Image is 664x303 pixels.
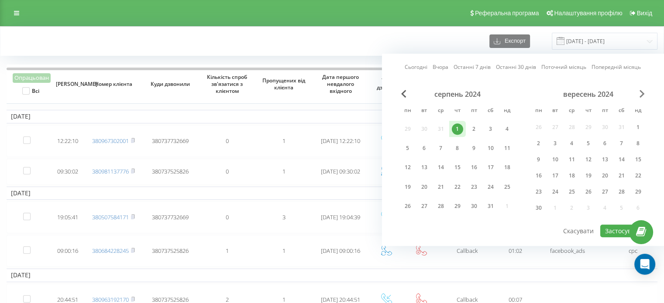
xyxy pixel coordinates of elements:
div: 24 [550,186,561,197]
div: 7 [435,143,447,154]
div: сб 14 вер 2024 р. [613,153,630,166]
div: 17 [550,170,561,181]
span: Тип дзвінка [375,77,398,91]
div: пт 2 серп 2024 р. [466,121,482,137]
div: 3 [485,123,496,135]
div: 5 [402,143,413,154]
div: пт 20 вер 2024 р. [597,169,613,182]
div: ср 18 вер 2024 р. [564,169,580,182]
div: 26 [402,201,413,212]
span: 0 [226,167,229,175]
div: вт 27 серп 2024 р. [416,198,433,214]
td: 01:02 [495,235,535,267]
div: 30 [533,202,544,214]
div: 10 [485,143,496,154]
td: 19:05:41 [50,201,85,233]
a: Вчора [433,63,448,71]
div: чт 5 вер 2024 р. [580,137,597,150]
div: пт 23 серп 2024 р. [466,179,482,195]
div: вт 20 серп 2024 р. [416,179,433,195]
div: 13 [419,162,430,174]
div: сб 7 вер 2024 р. [613,137,630,150]
div: 29 [452,201,463,212]
div: 18 [502,162,513,174]
span: Куди дзвонили [149,81,192,88]
div: Open Intercom Messenger [634,254,655,275]
div: 27 [419,201,430,212]
div: нд 22 вер 2024 р. [630,169,647,182]
div: 6 [419,143,430,154]
div: 18 [566,170,578,181]
div: вт 13 серп 2024 р. [416,160,433,176]
div: ср 21 серп 2024 р. [433,179,449,195]
div: сб 31 серп 2024 р. [482,198,499,214]
div: 31 [485,201,496,212]
div: 21 [616,170,627,181]
div: 16 [468,162,480,174]
span: 3 [282,213,286,221]
div: ср 28 серп 2024 р. [433,198,449,214]
div: 1 [452,123,463,135]
div: сб 28 вер 2024 р. [613,185,630,198]
div: чт 26 вер 2024 р. [580,185,597,198]
abbr: четвер [451,105,464,118]
div: 20 [599,170,611,181]
div: 2 [468,123,480,135]
span: Номер клієнта [92,81,135,88]
div: пн 19 серп 2024 р. [399,179,416,195]
span: 0 [226,137,229,145]
span: [DATE] 12:22:10 [321,137,360,145]
div: 3 [550,138,561,149]
div: нд 15 вер 2024 р. [630,153,647,166]
div: пт 30 серп 2024 р. [466,198,482,214]
div: вт 24 вер 2024 р. [547,185,564,198]
div: вт 10 вер 2024 р. [547,153,564,166]
abbr: вівторок [549,105,562,118]
div: 2 [533,138,544,149]
td: 09:30:02 [50,159,85,185]
div: нд 11 серп 2024 р. [499,140,516,157]
abbr: неділя [632,105,645,118]
span: 380737525826 [152,247,189,255]
button: Застосувати [600,225,647,237]
span: [DATE] 09:00:16 [321,247,360,255]
div: чт 8 серп 2024 р. [449,140,466,157]
div: 17 [485,162,496,174]
div: вересень 2024 [530,90,647,99]
div: пт 9 серп 2024 р. [466,140,482,157]
div: 27 [599,186,611,197]
div: чт 22 серп 2024 р. [449,179,466,195]
abbr: п’ятниця [468,105,481,118]
div: 5 [583,138,594,149]
div: пн 23 вер 2024 р. [530,185,547,198]
div: нд 1 вер 2024 р. [630,121,647,134]
span: 380737732669 [152,213,189,221]
div: 22 [452,181,463,193]
div: 20 [419,181,430,193]
div: 11 [566,154,578,165]
div: 28 [616,186,627,197]
div: сб 10 серп 2024 р. [482,140,499,157]
span: [DATE] 09:30:02 [321,167,360,175]
div: 29 [633,186,644,197]
a: Попередній місяць [592,63,641,71]
a: 380507584171 [92,213,129,221]
div: 25 [502,181,513,193]
div: пн 16 вер 2024 р. [530,169,547,182]
div: нд 18 серп 2024 р. [499,160,516,176]
div: ср 11 вер 2024 р. [564,153,580,166]
span: Дата першого невдалого вхідного [319,74,362,94]
td: 12:22:10 [50,125,85,157]
div: 13 [599,154,611,165]
div: 12 [402,162,413,174]
div: 14 [616,154,627,165]
div: нд 4 серп 2024 р. [499,121,516,137]
div: пн 9 вер 2024 р. [530,153,547,166]
div: 22 [633,170,644,181]
abbr: середа [565,105,578,118]
div: 9 [533,154,544,165]
div: 15 [452,162,463,174]
abbr: понеділок [532,105,545,118]
div: 25 [566,186,578,197]
div: пн 30 вер 2024 р. [530,201,547,214]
